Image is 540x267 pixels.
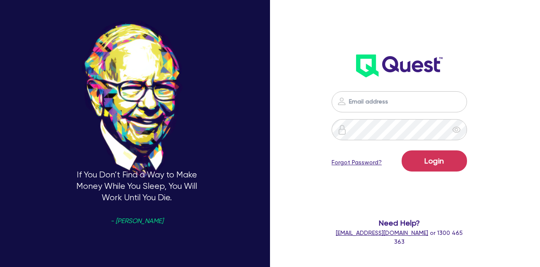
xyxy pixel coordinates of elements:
a: [EMAIL_ADDRESS][DOMAIN_NAME] [336,229,428,236]
span: Need Help? [332,217,467,229]
img: wH2k97JdezQIQAAAABJRU5ErkJggg== [356,54,443,77]
span: eye [452,125,461,134]
input: Email address [332,91,467,112]
img: icon-password [337,96,347,106]
span: or 1300 465 363 [336,229,463,245]
span: - [PERSON_NAME] [111,218,163,224]
button: Login [402,150,467,172]
img: icon-password [337,125,347,135]
a: Forgot Password? [332,158,382,167]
